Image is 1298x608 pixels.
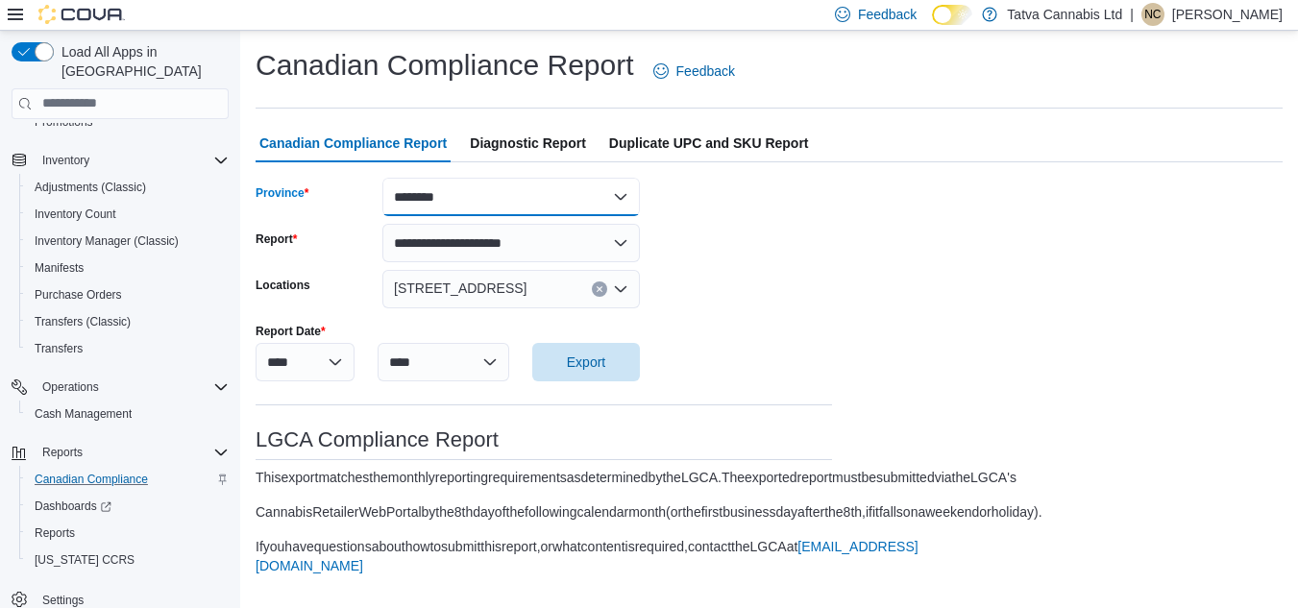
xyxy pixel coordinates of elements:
p: [PERSON_NAME] [1172,3,1283,26]
button: Canadian Compliance [19,466,236,493]
button: [US_STATE] CCRS [19,547,236,573]
a: [US_STATE] CCRS [27,548,142,572]
a: Transfers (Classic) [27,310,138,333]
span: Reports [42,445,83,460]
span: Transfers (Classic) [27,310,229,333]
span: Canadian Compliance Report [259,124,447,162]
span: Transfers (Classic) [35,314,131,329]
span: Canadian Compliance [35,472,148,487]
button: Cash Management [19,401,236,427]
span: Inventory Manager (Classic) [35,233,179,249]
a: Canadian Compliance [27,468,156,491]
span: Feedback [676,61,735,81]
span: Promotions [27,110,229,134]
span: Purchase Orders [35,287,122,303]
span: [US_STATE] CCRS [35,552,135,568]
a: Manifests [27,256,91,280]
button: Inventory [4,147,236,174]
span: Reports [35,525,75,541]
span: Operations [42,379,99,395]
span: Reports [35,441,229,464]
a: Feedback [646,52,743,90]
span: Duplicate UPC and SKU Report [609,124,809,162]
a: Adjustments (Classic) [27,176,154,199]
p: Tatva Cannabis Ltd [1007,3,1122,26]
button: Adjustments (Classic) [19,174,236,201]
button: Reports [35,441,90,464]
span: Inventory [42,153,89,168]
span: Cash Management [27,402,229,426]
button: Promotions [19,109,236,135]
span: Canadian Compliance [27,468,229,491]
span: Manifests [35,260,84,276]
button: Transfers (Classic) [19,308,236,335]
a: Transfers [27,337,90,360]
a: Inventory Count [27,203,124,226]
h1: Canadian Compliance Report [256,46,634,85]
button: Operations [35,376,107,399]
label: Locations [256,278,310,293]
button: Purchase Orders [19,281,236,308]
span: [STREET_ADDRESS] [394,277,527,300]
a: Dashboards [27,495,119,518]
a: Dashboards [19,493,236,520]
span: Feedback [858,5,917,24]
input: Dark Mode [932,5,972,25]
span: Transfers [27,337,229,360]
span: Reports [27,522,229,545]
a: Purchase Orders [27,283,130,306]
span: Transfers [35,341,83,356]
div: Cannabis Retailer Web Portal by the 8th day of the following calendar month (or the first busines... [256,502,1042,522]
span: Dark Mode [932,25,933,26]
a: Cash Management [27,402,139,426]
label: Report [256,231,297,247]
span: Adjustments (Classic) [35,180,146,195]
span: Purchase Orders [27,283,229,306]
span: Manifests [27,256,229,280]
span: Settings [42,593,84,608]
button: Export [532,343,640,381]
span: Load All Apps in [GEOGRAPHIC_DATA] [54,42,229,81]
span: Dashboards [27,495,229,518]
span: Inventory Manager (Classic) [27,230,229,253]
button: Inventory [35,149,97,172]
span: Dashboards [35,499,111,514]
div: This export matches the monthly reporting requirements as determined by the LGCA. The exported re... [256,468,1016,487]
div: If you have questions about how to submit this report, or what content is required, contact the L... [256,537,918,575]
label: Province [256,185,308,201]
span: Inventory [35,149,229,172]
button: Operations [4,374,236,401]
span: Inventory Count [35,207,116,222]
img: Cova [38,5,125,24]
a: Inventory Manager (Classic) [27,230,186,253]
span: Washington CCRS [27,548,229,572]
button: Manifests [19,255,236,281]
a: [EMAIL_ADDRESS][DOMAIN_NAME] [256,539,918,573]
button: Inventory Manager (Classic) [19,228,236,255]
a: Reports [27,522,83,545]
div: Nishant Chauhan [1141,3,1164,26]
button: Inventory Count [19,201,236,228]
span: NC [1144,3,1161,26]
button: Transfers [19,335,236,362]
span: Inventory Count [27,203,229,226]
button: Reports [19,520,236,547]
span: Promotions [35,114,93,130]
label: Report Date [256,324,326,339]
p: | [1130,3,1134,26]
span: Adjustments (Classic) [27,176,229,199]
button: Reports [4,439,236,466]
span: Operations [35,376,229,399]
h3: LGCA Compliance Report [256,428,832,451]
button: Clear input [592,281,607,297]
span: Cash Management [35,406,132,422]
a: Promotions [27,110,101,134]
button: Open list of options [613,281,628,297]
span: Export [567,353,605,372]
span: Diagnostic Report [470,124,586,162]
